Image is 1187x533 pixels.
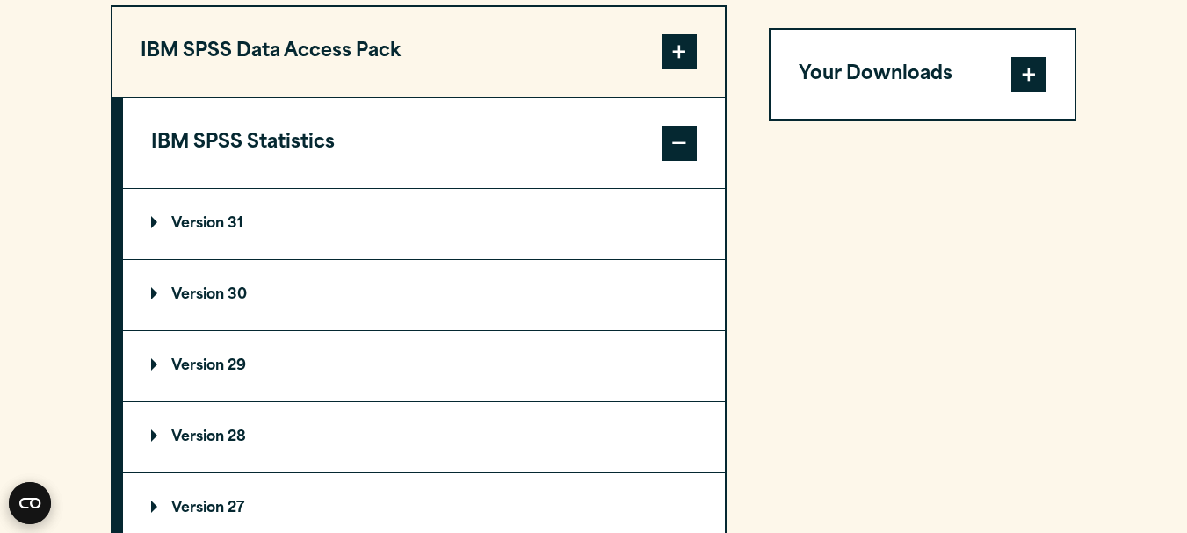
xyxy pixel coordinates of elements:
p: Version 30 [151,288,247,302]
summary: Version 31 [123,189,725,259]
p: Version 28 [151,430,246,444]
button: IBM SPSS Data Access Pack [112,7,725,97]
button: Your Downloads [771,30,1075,119]
p: Version 31 [151,217,243,231]
p: Version 29 [151,359,246,373]
summary: Version 29 [123,331,725,401]
button: IBM SPSS Statistics [123,98,725,188]
button: Open CMP widget [9,482,51,524]
p: Version 27 [151,501,244,515]
summary: Version 28 [123,402,725,472]
summary: Version 30 [123,260,725,330]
